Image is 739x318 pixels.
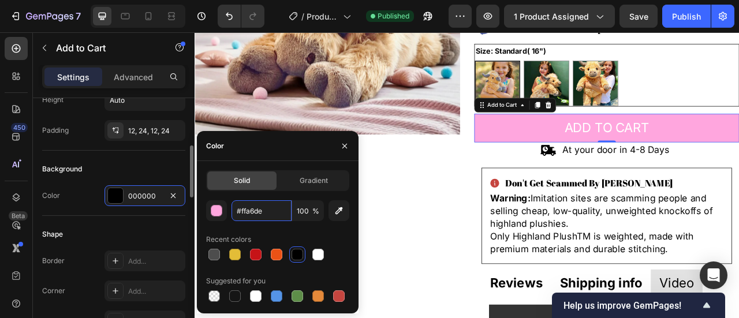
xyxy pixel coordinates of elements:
[42,125,69,136] div: Padding
[629,12,648,21] span: Save
[375,201,674,285] div: Rich Text Editor. Editing area: main
[468,141,607,158] p: At your door in 4-8 Days
[466,140,609,159] div: Rich Text Editor. Editing area: main
[440,140,460,159] img: gempages_585713525591114525-5a2aa236-c795-4051-b640-598c6ea2f57e.png
[307,10,338,23] span: Product Page - [DATE] 12:45:28
[11,123,28,132] div: 450
[114,71,153,83] p: Advanced
[356,103,693,140] button: Add to cart
[42,190,60,201] div: Color
[128,256,182,267] div: Add...
[395,184,609,200] p: Don't Get Scammed By [PERSON_NAME]
[42,164,82,174] div: Background
[42,286,65,296] div: Corner
[514,10,589,23] span: 1 product assigned
[378,11,409,21] span: Published
[128,286,182,297] div: Add...
[300,175,328,186] span: Gradient
[42,256,65,266] div: Border
[42,229,63,240] div: Shape
[700,261,727,289] div: Open Intercom Messenger
[56,41,154,55] p: Add to Cart
[76,9,81,23] p: 7
[128,126,182,136] div: 12, 24, 12, 24
[393,182,610,201] div: Rich Text Editor. Editing area: main
[662,5,711,28] button: Publish
[619,5,658,28] button: Save
[105,89,185,110] input: Auto
[218,5,264,28] div: Undo/Redo
[376,204,427,218] strong: Warning:
[312,206,319,216] span: %
[57,71,89,83] p: Settings
[376,203,673,251] p: Imitation sites are scamming people and selling cheap, low-quality, unweighted knockoffs of highl...
[504,5,615,28] button: 1 product assigned
[234,175,250,186] span: Solid
[232,200,292,221] input: Eg: FFFFFF
[206,141,224,151] div: Color
[376,251,673,283] p: Only Highland PlushTM is weighted, made with premium materials and durable stitching.
[195,32,739,318] iframe: Design area
[42,95,64,105] div: Height
[672,10,701,23] div: Publish
[471,110,578,133] div: Add to cart
[5,5,86,28] button: 7
[301,10,304,23] span: /
[563,298,714,312] button: Show survey - Help us improve GemPages!
[9,211,28,220] div: Beta
[370,87,412,98] div: Add to Cart
[563,300,700,311] span: Help us improve GemPages!
[206,276,266,286] div: Suggested for you
[128,191,162,201] div: 000000
[206,234,251,245] div: Recent colors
